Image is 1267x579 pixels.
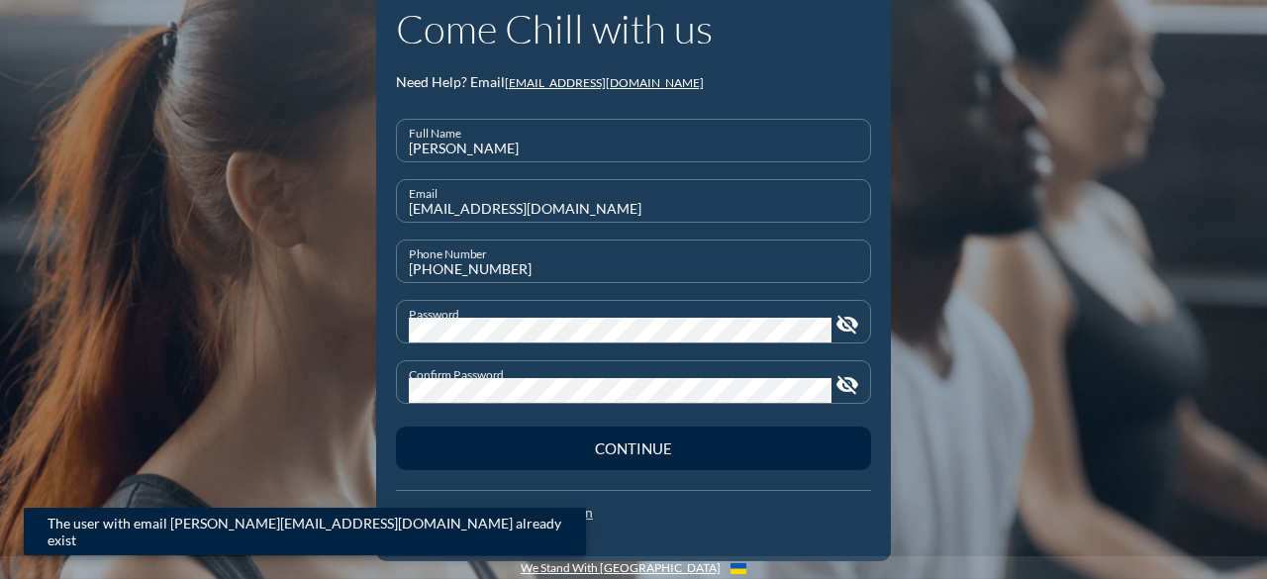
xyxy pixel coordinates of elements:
input: Password [409,318,831,343]
a: We Stand With [GEOGRAPHIC_DATA] [521,561,721,575]
img: Flag_of_Ukraine.1aeecd60.svg [731,563,746,574]
a: Sign in [552,504,593,521]
input: Confirm Password [409,378,831,404]
i: visibility_off [835,313,859,337]
input: Phone Number [409,257,858,282]
button: Continue [396,427,871,470]
i: visibility_off [835,373,859,397]
div: Already have an account? [396,505,871,522]
input: Email [409,197,858,222]
div: Continue [431,439,836,457]
h1: Come Chill with us [396,5,871,52]
a: [EMAIL_ADDRESS][DOMAIN_NAME] [505,75,704,90]
span: Need Help? Email [396,73,505,90]
div: The user with email [PERSON_NAME][EMAIL_ADDRESS][DOMAIN_NAME] already exist [24,508,586,555]
input: Full Name [409,137,858,161]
